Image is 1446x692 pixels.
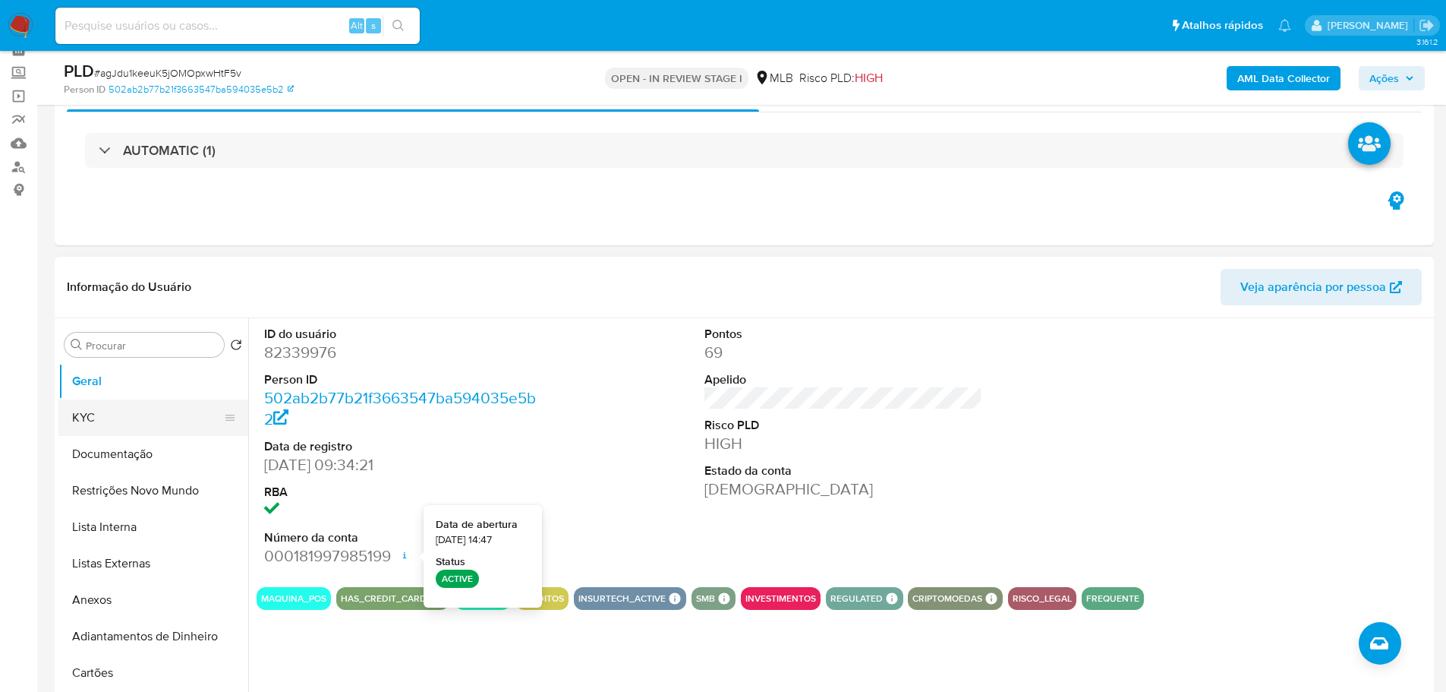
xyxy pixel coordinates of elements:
button: Cartões [58,655,248,691]
dt: Apelido [704,371,983,388]
button: Anexos [58,582,248,618]
button: search-icon [383,15,414,36]
b: AML Data Collector [1237,66,1330,90]
dt: Person ID [264,371,543,388]
span: Alt [351,18,363,33]
dt: Risco PLD [704,417,983,434]
dt: Número da conta [264,529,543,546]
button: Veja aparência por pessoa [1221,269,1422,305]
h3: AUTOMATIC (1) [123,142,216,159]
dd: [DEMOGRAPHIC_DATA] [704,479,983,500]
input: Procurar [86,339,218,352]
span: Risco PLD: [799,70,883,87]
a: Sair [1419,17,1435,33]
dt: Data de registro [264,438,543,455]
input: Pesquise usuários ou casos... [55,16,420,36]
p: lucas.portella@mercadolivre.com [1328,18,1413,33]
button: Geral [58,363,248,400]
dd: HIGH [704,433,983,454]
dd: [DATE] 09:34:21 [264,454,543,476]
strong: Data de abertura [436,517,518,532]
p: OPEN - IN REVIEW STAGE I [605,68,748,89]
span: Ações [1369,66,1399,90]
dt: ID do usuário [264,326,543,343]
button: KYC [58,400,236,436]
button: Restrições Novo Mundo [58,472,248,509]
a: 502ab2b77b21f3663547ba594035e5b2 [264,387,536,430]
p: ACTIVE [436,570,479,588]
dt: RBA [264,484,543,501]
button: Procurar [71,339,83,351]
button: Adiantamentos de Dinheiro [58,618,248,655]
span: # agJdu1keeuK5jOMOpxwHtF5v [94,65,241,81]
strong: Status [436,555,465,570]
button: Ações [1359,66,1425,90]
div: AUTOMATIC (1) [85,133,1403,168]
b: Person ID [64,83,106,96]
div: MLB [755,70,793,87]
dd: 69 [704,342,983,363]
a: Notificações [1278,19,1291,32]
button: Lista Interna [58,509,248,545]
span: HIGH [855,69,883,87]
dt: Estado da conta [704,463,983,479]
dt: Pontos [704,326,983,343]
h1: Informação do Usuário [67,280,191,295]
span: [DATE] 14:47 [436,532,492,548]
button: Documentação [58,436,248,472]
dd: 000181997985199 [264,545,543,567]
a: 502ab2b77b21f3663547ba594035e5b2 [109,83,294,96]
span: s [371,18,376,33]
span: 3.161.2 [1416,36,1438,48]
button: AML Data Collector [1227,66,1340,90]
span: Atalhos rápidos [1182,17,1263,33]
span: Veja aparência por pessoa [1240,269,1386,305]
dd: 82339976 [264,342,543,363]
button: Retornar ao pedido padrão [230,339,242,355]
button: Listas Externas [58,545,248,582]
b: PLD [64,58,94,83]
